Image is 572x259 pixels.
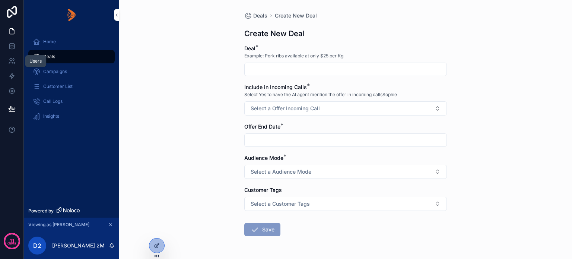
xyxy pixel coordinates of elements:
div: Users [29,58,42,64]
button: Select Button [244,165,447,179]
a: Powered by [24,204,119,218]
a: Deals [244,12,267,19]
a: Customer List [28,80,115,93]
p: [PERSON_NAME] 2M [52,242,105,249]
a: Campaigns [28,65,115,78]
button: Select Button [244,197,447,211]
span: Call Logs [43,98,63,104]
span: Deals [43,54,55,60]
span: Example: Pork ribs available at only $25 per Kg [244,53,343,59]
span: Customer Tags [244,187,282,193]
span: Select a Audience Mode [251,168,311,176]
span: Customer List [43,83,73,89]
span: Select a Customer Tags [251,200,310,208]
span: Insights [43,113,59,119]
span: Select Yes to have the AI agent mention the offer in incoming callsSophie [244,92,397,98]
span: Deal [244,45,255,51]
span: Select a Offer Incoming Call [251,105,320,112]
h1: Create New Deal [244,28,304,39]
span: Audience Mode [244,155,283,161]
a: Create New Deal [275,12,317,19]
span: Offer End Date [244,123,280,130]
span: Campaigns [43,69,67,75]
span: Deals [253,12,267,19]
p: 11 [10,237,14,245]
p: days [7,240,16,246]
button: Select Button [244,101,447,116]
span: Viewing as [PERSON_NAME] [28,222,89,228]
span: Home [43,39,56,45]
span: D2 [33,241,41,250]
span: Powered by [28,208,54,214]
img: App logo [67,9,76,21]
a: Call Logs [28,95,115,108]
a: Insights [28,110,115,123]
a: Deals [28,50,115,63]
a: Home [28,35,115,48]
div: scrollable content [24,30,119,133]
span: Include in Incoming Calls [244,84,307,90]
